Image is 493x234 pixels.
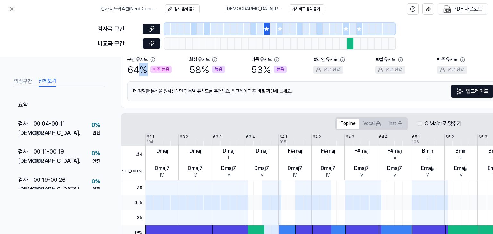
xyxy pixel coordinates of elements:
[445,134,454,140] div: 65.2
[407,3,419,15] button: help
[321,164,335,172] div: Dmaj7
[189,147,201,155] div: Dmaj
[174,6,195,12] div: 검사 음악 듣기
[188,164,203,172] div: Dmaj7
[321,147,335,155] div: F#maj
[91,149,100,158] div: 0 %
[293,155,296,161] div: iii
[387,147,402,155] div: F#maj
[18,156,33,166] div: [DEMOGRAPHIC_DATA] .
[251,56,272,63] div: 리듬 유사도
[261,155,262,161] div: I
[228,155,229,161] div: I
[121,195,145,210] span: G#5
[360,155,363,161] div: iii
[91,177,100,186] div: 0 %
[18,175,33,185] div: 검사 .
[18,185,33,194] div: [DEMOGRAPHIC_DATA] .
[359,172,363,179] div: IV
[33,129,43,138] div: N/A
[147,134,154,140] div: 63.1
[121,210,145,225] span: G5
[33,185,43,194] div: N/A
[313,56,337,63] div: 탑라인 유사도
[227,172,230,179] div: IV
[18,147,33,156] div: 검사 .
[195,155,196,161] div: I
[326,172,330,179] div: IV
[98,39,139,48] div: 비교곡 구간
[280,139,286,145] div: 105
[193,172,197,179] div: IV
[387,164,402,172] div: Dmaj7
[432,167,435,172] sub: 5
[121,146,145,163] span: 검사
[299,6,320,12] div: 비교 음악 듣기
[437,56,457,63] div: 반주 유사도
[426,172,429,179] div: V
[254,164,269,172] div: Dmaj7
[251,63,287,76] div: 53 %
[221,164,236,172] div: Dmaj7
[33,119,65,129] div: 00:04 - 00:11
[246,134,255,140] div: 63.4
[160,172,164,179] div: IV
[288,147,302,155] div: F#maj
[465,167,468,172] sub: 5
[425,120,462,128] label: C Major로 맞추기
[223,147,234,155] div: Dmaj
[92,186,100,192] div: 안전
[412,134,419,140] div: 65.1
[91,121,100,130] div: 0 %
[127,63,172,76] div: 64 %
[460,172,463,179] div: V
[426,155,429,161] div: vi
[13,96,105,115] div: 요약
[425,6,431,12] img: share
[147,139,153,145] div: 104
[412,139,419,145] div: 106
[410,6,416,12] svg: help
[293,172,297,179] div: IV
[375,66,405,74] div: 유료 전용
[33,175,65,185] div: 00:19 - 00:26
[189,56,210,63] div: 화성 유사도
[260,172,264,179] div: IV
[127,56,148,63] div: 구간 유사도
[189,63,225,76] div: 58 %
[346,134,354,140] div: 64.3
[274,66,287,73] div: 높음
[375,56,395,63] div: 보컬 유사도
[39,76,56,87] button: 전체보기
[155,164,169,172] div: Dmaj7
[150,66,172,73] div: 아주 높음
[33,156,43,166] div: N/A
[479,134,487,140] div: 65.3
[165,4,200,13] button: 검사 음악 듣기
[156,147,168,155] div: Dmaj
[337,119,359,129] button: Topline
[327,155,330,161] div: iii
[288,164,302,172] div: Dmaj7
[354,147,368,155] div: F#maj
[18,119,33,129] div: 검사 .
[101,6,157,12] span: 검사 . 너드커넥션(Nerd Connection) - 좋은 밤 좋은 꿈 [가사⧸Lyrics]
[256,147,267,155] div: Dmaj
[161,155,162,161] div: I
[313,66,343,74] div: 유료 전용
[455,147,467,155] div: Bmin
[359,119,385,129] button: Vocal
[213,134,222,140] div: 63.3
[313,134,321,140] div: 64.2
[421,164,435,172] div: Emaj
[437,66,467,74] div: 유료 전용
[454,164,468,172] div: Emaj
[18,129,33,138] div: [DEMOGRAPHIC_DATA] .
[121,163,145,180] span: [DEMOGRAPHIC_DATA]
[212,66,225,73] div: 높음
[393,155,396,161] div: iii
[459,155,463,161] div: vi
[456,88,463,95] img: Sparkles
[454,5,482,13] div: PDF 다운로드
